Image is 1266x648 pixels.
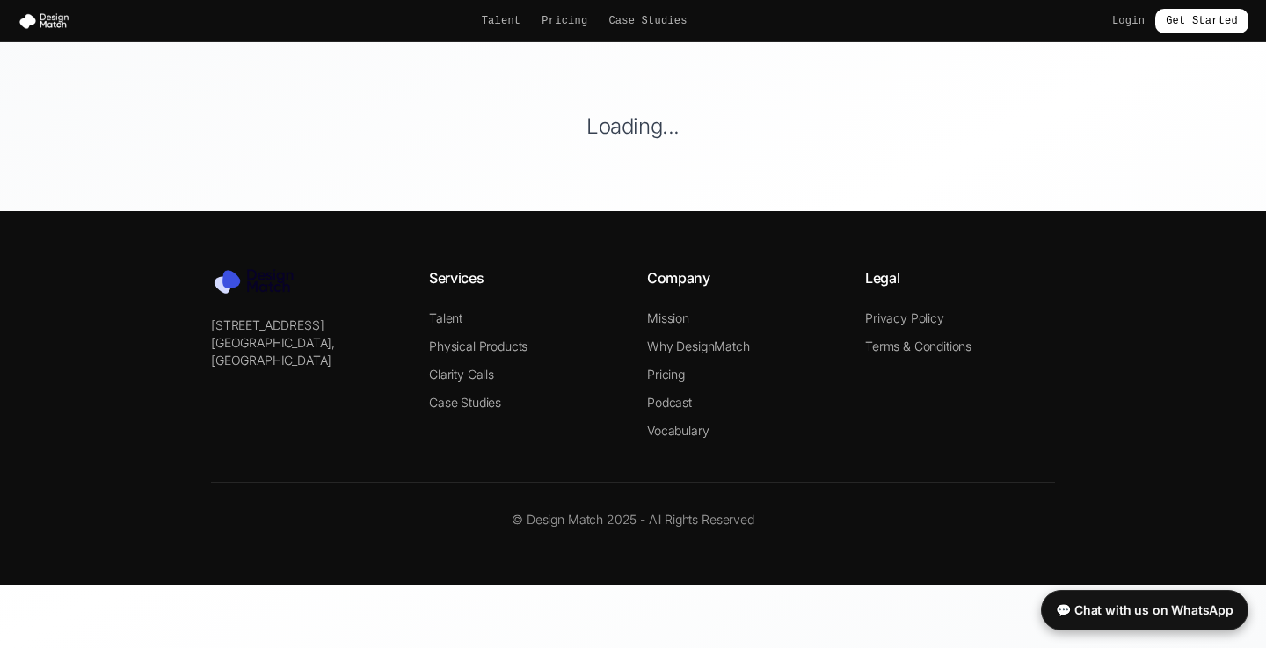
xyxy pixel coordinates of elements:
h4: Services [429,267,619,288]
a: Get Started [1155,9,1248,33]
a: Pricing [647,367,685,382]
a: Case Studies [608,14,687,28]
a: Talent [482,14,521,28]
a: Privacy Policy [865,310,944,325]
img: Design Match [18,12,77,30]
img: Design Match [211,267,308,295]
p: [STREET_ADDRESS] [211,317,401,334]
p: [GEOGRAPHIC_DATA], [GEOGRAPHIC_DATA] [211,334,401,369]
a: Podcast [647,395,692,410]
a: Pricing [542,14,587,28]
h4: Legal [865,267,1055,288]
a: Why DesignMatch [647,339,750,353]
a: Mission [647,310,689,325]
a: Physical Products [429,339,527,353]
a: Talent [429,310,462,325]
a: Vocabulary [647,423,709,438]
a: Case Studies [429,395,501,410]
a: 💬 Chat with us on WhatsApp [1041,590,1248,630]
a: Terms & Conditions [865,339,971,353]
a: Clarity Calls [429,367,494,382]
h1: Loading... [39,113,1227,141]
p: © Design Match 2025 - All Rights Reserved [211,511,1055,528]
a: Login [1112,14,1145,28]
h4: Company [647,267,837,288]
